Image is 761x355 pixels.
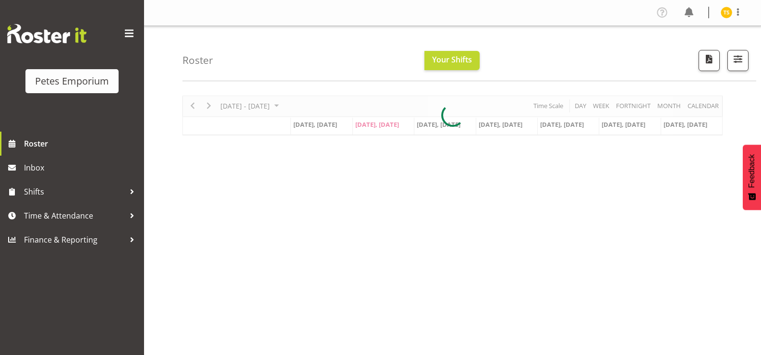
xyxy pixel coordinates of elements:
[748,154,756,188] span: Feedback
[699,50,720,71] button: Download a PDF of the roster according to the set date range.
[24,208,125,223] span: Time & Attendance
[743,145,761,210] button: Feedback - Show survey
[24,184,125,199] span: Shifts
[24,233,125,247] span: Finance & Reporting
[727,50,749,71] button: Filter Shifts
[424,51,480,70] button: Your Shifts
[432,54,472,65] span: Your Shifts
[24,136,139,151] span: Roster
[35,74,109,88] div: Petes Emporium
[24,160,139,175] span: Inbox
[7,24,86,43] img: Rosterit website logo
[721,7,732,18] img: tamara-straker11292.jpg
[182,55,213,66] h4: Roster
